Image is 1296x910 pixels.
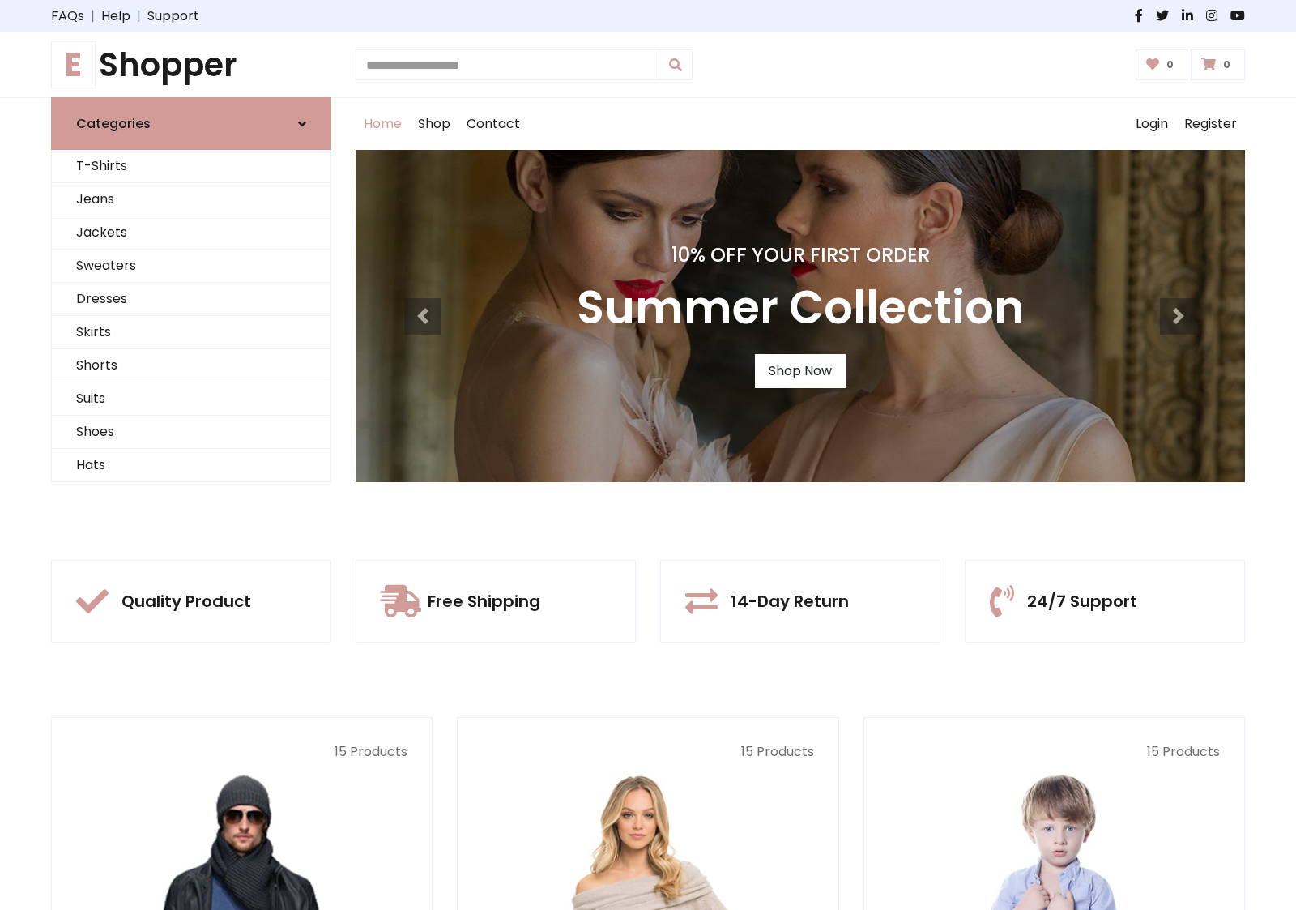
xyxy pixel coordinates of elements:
span: E [51,41,96,88]
span: | [130,6,147,26]
a: Hats [52,449,330,482]
h5: Free Shipping [428,592,540,611]
a: EShopper [51,45,331,84]
a: Support [147,6,199,26]
a: Shop Now [755,354,846,388]
h5: 14-Day Return [731,592,849,611]
h5: Quality Product [122,592,251,611]
a: Skirts [52,316,330,349]
a: Home [356,98,410,150]
a: Jeans [52,183,330,216]
a: FAQs [51,6,84,26]
a: Shop [410,98,458,150]
a: Suits [52,382,330,416]
a: Register [1176,98,1245,150]
a: Categories [51,97,331,150]
h3: Summer Collection [577,280,1025,335]
a: Jackets [52,216,330,250]
h4: 10% Off Your First Order [577,244,1025,267]
a: T-Shirts [52,150,330,183]
span: | [84,6,101,26]
a: Dresses [52,283,330,316]
a: 0 [1136,49,1188,80]
p: 15 Products [889,742,1220,762]
a: Contact [458,98,528,150]
p: 15 Products [76,742,407,762]
a: Shoes [52,416,330,449]
a: Help [101,6,130,26]
p: 15 Products [482,742,813,762]
a: Sweaters [52,250,330,283]
span: 0 [1162,58,1178,72]
span: 0 [1219,58,1234,72]
a: Login [1128,98,1176,150]
h5: 24/7 Support [1027,592,1137,611]
h6: Categories [76,116,151,131]
a: Shorts [52,349,330,382]
a: 0 [1191,49,1245,80]
h1: Shopper [51,45,331,84]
